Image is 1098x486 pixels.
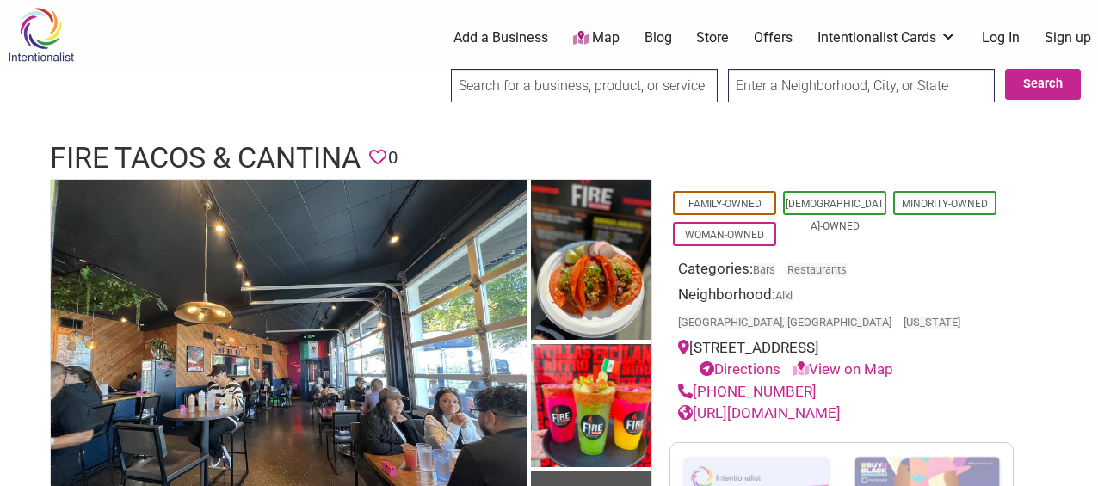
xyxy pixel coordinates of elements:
a: Family-Owned [688,198,762,210]
button: Search [1005,69,1081,100]
a: Restaurants [787,263,847,276]
a: Log In [982,28,1020,47]
a: Add a Business [453,28,548,47]
div: [STREET_ADDRESS] [678,337,1005,381]
div: Categories: [678,258,1005,285]
span: [US_STATE] [904,317,960,329]
span: 0 [388,145,398,171]
a: Minority-Owned [902,198,988,210]
a: Map [573,28,620,48]
a: Store [696,28,729,47]
span: [GEOGRAPHIC_DATA], [GEOGRAPHIC_DATA] [678,317,891,329]
a: [DEMOGRAPHIC_DATA]-Owned [786,198,884,232]
a: Intentionalist Cards [817,28,957,47]
a: Bars [753,263,775,276]
a: [PHONE_NUMBER] [678,383,817,400]
input: Enter a Neighborhood, City, or State [728,69,995,102]
a: Offers [754,28,793,47]
a: Woman-Owned [685,229,764,241]
input: Search for a business, product, or service [451,69,718,102]
span: Alki [775,291,793,302]
h1: Fire Tacos & Cantina [50,138,361,179]
a: Blog [645,28,672,47]
a: Directions [700,360,780,378]
div: Neighborhood: [678,284,1005,337]
a: Sign up [1045,28,1091,47]
a: [URL][DOMAIN_NAME] [678,404,841,421]
a: View on Map [793,360,893,378]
